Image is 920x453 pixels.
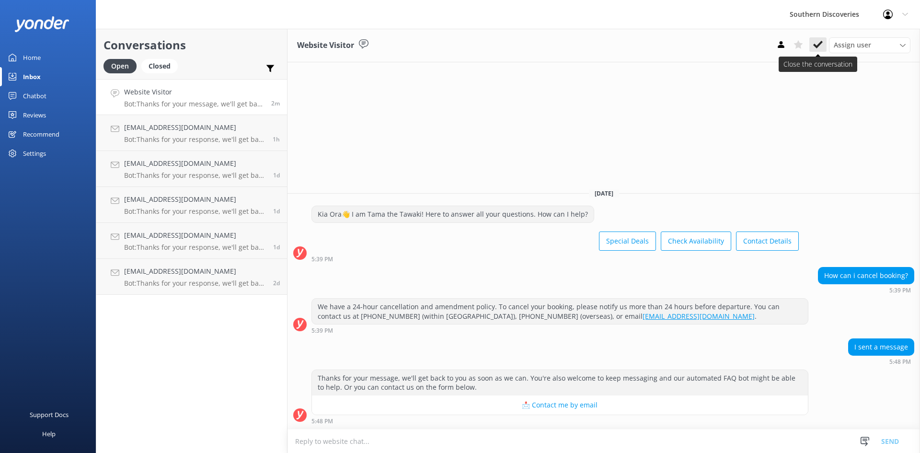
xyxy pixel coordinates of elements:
h4: Website Visitor [124,87,264,97]
span: [DATE] [589,189,619,197]
div: Inbox [23,67,41,86]
div: I sent a message [849,339,914,355]
div: Reviews [23,105,46,125]
h4: [EMAIL_ADDRESS][DOMAIN_NAME] [124,194,266,205]
div: Help [42,424,56,443]
h4: [EMAIL_ADDRESS][DOMAIN_NAME] [124,230,266,241]
p: Bot: Thanks for your response, we'll get back to you as soon as we can during opening hours. [124,135,265,144]
h4: [EMAIL_ADDRESS][DOMAIN_NAME] [124,122,265,133]
div: Sep 02 2025 05:39pm (UTC +12:00) Pacific/Auckland [311,327,808,334]
a: [EMAIL_ADDRESS][DOMAIN_NAME]Bot:Thanks for your response, we'll get back to you as soon as we can... [96,259,287,295]
div: Support Docs [30,405,69,424]
div: Recommend [23,125,59,144]
div: Sep 02 2025 05:48pm (UTC +12:00) Pacific/Auckland [848,358,914,365]
div: Open [103,59,137,73]
h4: [EMAIL_ADDRESS][DOMAIN_NAME] [124,266,266,277]
a: [EMAIL_ADDRESS][DOMAIN_NAME]Bot:Thanks for your response, we'll get back to you as soon as we can... [96,151,287,187]
button: Contact Details [736,232,799,251]
button: 📩 Contact me by email [312,395,808,415]
a: Open [103,60,141,71]
img: yonder-white-logo.png [14,16,69,32]
strong: 5:39 PM [889,288,911,293]
h4: [EMAIL_ADDRESS][DOMAIN_NAME] [124,158,266,169]
span: Assign user [834,40,871,50]
span: Sep 01 2025 04:02pm (UTC +12:00) Pacific/Auckland [273,207,280,215]
strong: 5:39 PM [311,328,333,334]
a: [EMAIL_ADDRESS][DOMAIN_NAME] [643,312,755,321]
span: Aug 31 2025 02:27am (UTC +12:00) Pacific/Auckland [273,279,280,287]
span: Sep 02 2025 05:48pm (UTC +12:00) Pacific/Auckland [271,99,280,107]
div: Closed [141,59,178,73]
button: Special Deals [599,232,656,251]
a: Closed [141,60,183,71]
div: Home [23,48,41,67]
div: Kia Ora👋 I am Tama the Tawaki! Here to answer all your questions. How can I help? [312,206,594,222]
p: Bot: Thanks for your response, we'll get back to you as soon as we can during opening hours. [124,207,266,216]
a: Website VisitorBot:Thanks for your message, we'll get back to you as soon as we can. You're also ... [96,79,287,115]
div: Sep 02 2025 05:39pm (UTC +12:00) Pacific/Auckland [818,287,914,293]
span: Sep 01 2025 05:31pm (UTC +12:00) Pacific/Auckland [273,171,280,179]
div: Sep 02 2025 05:39pm (UTC +12:00) Pacific/Auckland [311,256,799,262]
strong: 5:48 PM [889,359,911,365]
a: [EMAIL_ADDRESS][DOMAIN_NAME]Bot:Thanks for your response, we'll get back to you as soon as we can... [96,223,287,259]
p: Bot: Thanks for your response, we'll get back to you as soon as we can during opening hours. [124,279,266,288]
h2: Conversations [103,36,280,54]
div: Assign User [829,37,910,53]
div: Chatbot [23,86,46,105]
a: [EMAIL_ADDRESS][DOMAIN_NAME]Bot:Thanks for your response, we'll get back to you as soon as we can... [96,187,287,223]
div: How can i cancel booking? [818,267,914,284]
span: Sep 01 2025 04:21am (UTC +12:00) Pacific/Auckland [273,243,280,251]
button: Check Availability [661,232,731,251]
p: Bot: Thanks for your response, we'll get back to you as soon as we can during opening hours. [124,171,266,180]
div: Sep 02 2025 05:48pm (UTC +12:00) Pacific/Auckland [311,418,808,424]
div: Thanks for your message, we'll get back to you as soon as we can. You're also welcome to keep mes... [312,370,808,395]
strong: 5:48 PM [311,418,333,424]
h3: Website Visitor [297,39,354,52]
strong: 5:39 PM [311,256,333,262]
div: Settings [23,144,46,163]
a: [EMAIL_ADDRESS][DOMAIN_NAME]Bot:Thanks for your response, we'll get back to you as soon as we can... [96,115,287,151]
p: Bot: Thanks for your message, we'll get back to you as soon as we can. You're also welcome to kee... [124,100,264,108]
span: Sep 02 2025 04:23pm (UTC +12:00) Pacific/Auckland [273,135,280,143]
div: We have a 24-hour cancellation and amendment policy. To cancel your booking, please notify us mor... [312,299,808,324]
p: Bot: Thanks for your response, we'll get back to you as soon as we can during opening hours. [124,243,266,252]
